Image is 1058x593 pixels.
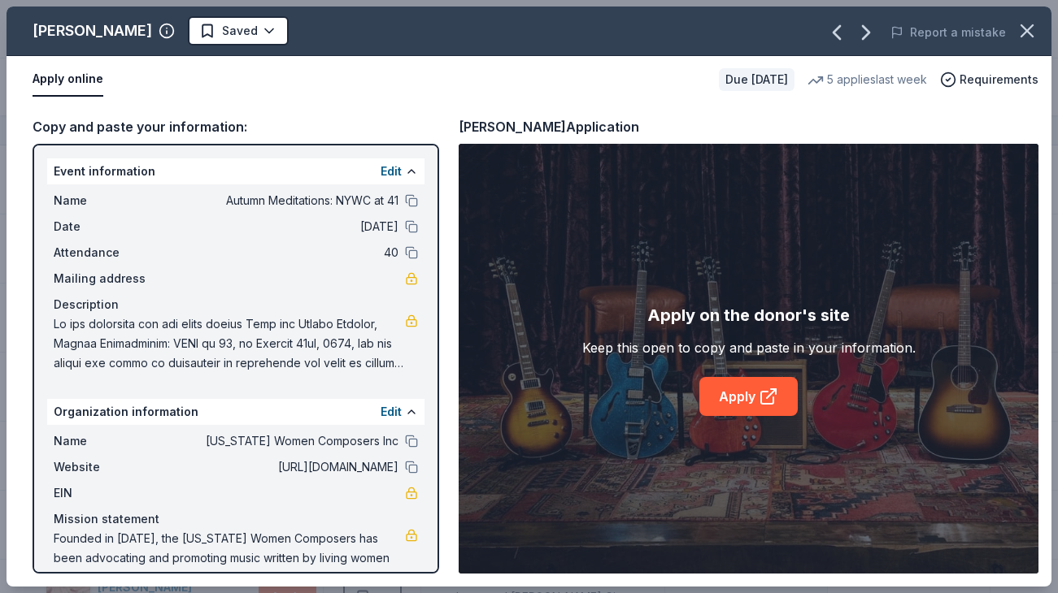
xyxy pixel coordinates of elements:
[54,509,418,529] div: Mission statement
[33,116,439,137] div: Copy and paste your information:
[54,269,163,288] span: Mailing address
[808,70,927,89] div: 5 applies last week
[188,16,289,45] button: Saved
[33,63,103,97] button: Apply online
[54,529,405,587] span: Founded in [DATE], the [US_STATE] Women Composers has been advocating and promoting music written...
[54,314,405,373] span: Lo ips dolorsita con adi elits doeius Temp inc Utlabo Etdolor, Magnaa Enimadminim: VENI qu 93, no...
[719,68,795,91] div: Due [DATE]
[54,483,163,503] span: EIN
[582,338,916,357] div: Keep this open to copy and paste in your information.
[33,18,152,44] div: [PERSON_NAME]
[163,217,398,236] span: [DATE]
[699,377,798,416] a: Apply
[54,191,163,210] span: Name
[647,302,850,328] div: Apply on the donor's site
[163,191,398,210] span: Autumn Meditations: NYWC at 41
[222,21,258,41] span: Saved
[54,457,163,477] span: Website
[54,243,163,262] span: Attendance
[47,158,425,184] div: Event information
[890,23,1006,42] button: Report a mistake
[54,295,418,314] div: Description
[960,70,1038,89] span: Requirements
[47,399,425,425] div: Organization information
[163,457,398,477] span: [URL][DOMAIN_NAME]
[54,217,163,236] span: Date
[381,162,402,181] button: Edit
[459,116,639,137] div: [PERSON_NAME] Application
[163,431,398,451] span: [US_STATE] Women Composers Inc
[940,70,1038,89] button: Requirements
[381,402,402,422] button: Edit
[163,243,398,262] span: 40
[54,431,163,451] span: Name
